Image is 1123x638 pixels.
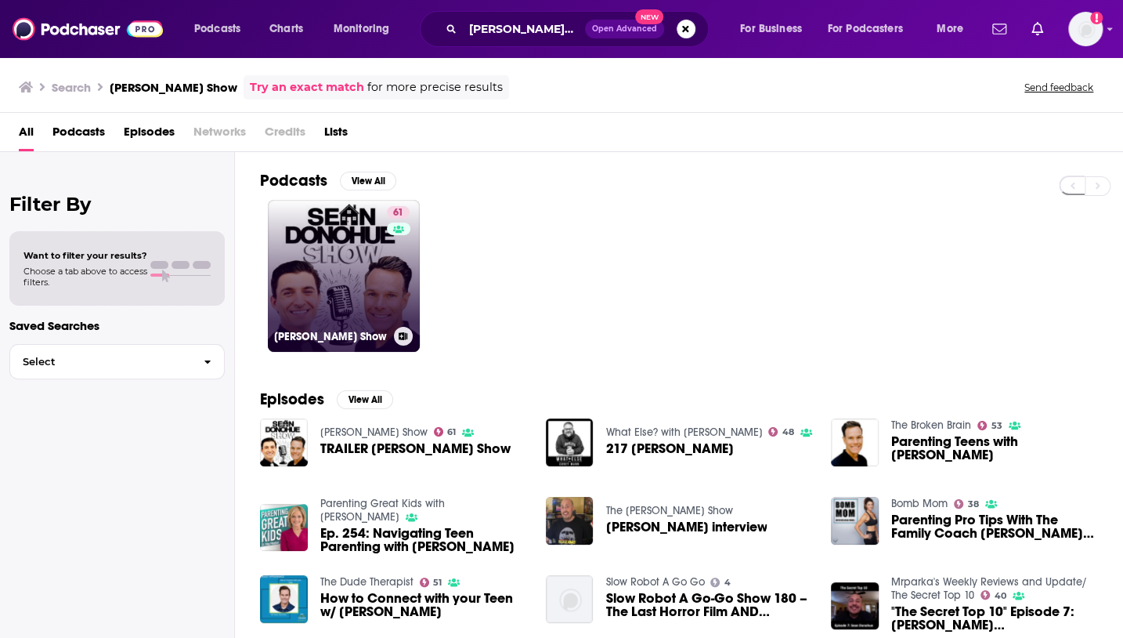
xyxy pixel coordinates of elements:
span: 61 [393,205,403,221]
button: Select [9,344,225,379]
a: Episodes [124,119,175,151]
a: 51 [420,578,442,587]
a: Slow Robot A Go-Go Show 180 – The Last Horror Film AND Interview With Sean Donohue [546,575,594,623]
h2: Filter By [9,193,225,216]
span: TRAILER [PERSON_NAME] Show [320,442,511,455]
button: open menu [926,16,983,42]
a: Lists [324,119,348,151]
span: Slow Robot A Go-Go Show 180 – The Last Horror Film AND Interview With [PERSON_NAME] [605,592,812,618]
a: Show notifications dropdown [986,16,1013,42]
img: "The Secret Top 10" Episode 7: Sean Donohue (Director/Producer) [831,582,879,630]
span: "The Secret Top 10" Episode 7: [PERSON_NAME] (Director/Producer) [891,605,1098,632]
a: 40 [980,590,1006,600]
span: How to Connect with your Teen w/ [PERSON_NAME] [320,592,527,618]
span: New [635,9,663,24]
span: 48 [782,429,794,436]
a: All [19,119,34,151]
span: 61 [447,429,456,436]
a: 4 [710,578,731,587]
a: Parenting Teens with Sean Donohue [891,435,1098,462]
a: What Else? with Corey Mann [605,426,762,439]
a: Sean Donohue interview [605,520,767,534]
img: Parenting Pro Tips With The Family Coach Sean Donohue |191 [831,497,879,545]
button: View All [340,172,396,190]
span: 4 [724,579,731,586]
span: More [937,18,963,40]
h3: [PERSON_NAME] Show [110,80,237,95]
a: PodcastsView All [260,171,396,190]
img: User Profile [1068,12,1103,46]
span: Credits [265,119,305,151]
h2: Episodes [260,390,324,409]
a: 217 Sean Donohue [605,442,733,455]
span: For Business [740,18,802,40]
button: open menu [729,16,821,42]
span: Select [10,357,191,367]
img: How to Connect with your Teen w/ Sean Donohue [260,575,308,623]
input: Search podcasts, credits, & more... [463,16,585,42]
a: Mrparka's Weekly Reviews and Update/ The Secret Top 10 [891,575,1087,602]
span: For Podcasters [828,18,903,40]
img: TRAILER Sean Donohue Show [260,419,308,466]
img: Ep. 254: Navigating Teen Parenting with Sean Donohue [260,504,308,552]
a: Charts [259,16,312,42]
span: 51 [433,579,442,586]
button: open menu [183,16,261,42]
a: Parenting Great Kids with Dr. Meg Meeker [320,497,445,524]
img: Podchaser - Follow, Share and Rate Podcasts [13,14,163,44]
img: Parenting Teens with Sean Donohue [831,419,879,466]
a: The Séan Weathers Show [605,504,732,517]
a: EpisodesView All [260,390,393,409]
img: Sean Donohue interview [546,497,594,545]
a: Bomb Mom [891,497,948,510]
span: Charts [269,18,303,40]
a: 48 [768,427,794,437]
a: Podcasts [52,119,105,151]
a: Slow Robot A Go Go [605,575,704,589]
span: 53 [991,422,1002,430]
h2: Podcasts [260,171,327,190]
a: Show notifications dropdown [1025,16,1049,42]
button: open menu [818,16,926,42]
h3: Search [52,80,91,95]
h3: [PERSON_NAME] Show [274,330,388,343]
span: Logged in as shcarlos [1068,12,1103,46]
a: The Broken Brain [891,419,971,432]
a: 38 [954,499,979,509]
a: Slow Robot A Go-Go Show 180 – The Last Horror Film AND Interview With Sean Donohue [605,592,812,618]
span: Choose a tab above to access filters. [23,266,147,288]
a: 61[PERSON_NAME] Show [268,200,420,352]
span: Parenting Teens with [PERSON_NAME] [891,435,1098,462]
a: TRAILER Sean Donohue Show [320,442,511,455]
div: Search podcasts, credits, & more... [435,11,724,47]
a: 61 [387,206,410,219]
a: Try an exact match [250,78,364,96]
span: 40 [995,593,1006,600]
span: Monitoring [334,18,389,40]
img: 217 Sean Donohue [546,419,594,466]
button: Open AdvancedNew [585,20,664,38]
a: Sean Donohue Show [320,426,428,439]
button: Show profile menu [1068,12,1103,46]
span: Ep. 254: Navigating Teen Parenting with [PERSON_NAME] [320,527,527,553]
span: Podcasts [194,18,240,40]
span: 38 [968,501,979,508]
span: Want to filter your results? [23,250,147,261]
span: Open Advanced [592,25,657,33]
a: The Dude Therapist [320,575,413,589]
p: Saved Searches [9,318,225,333]
a: "The Secret Top 10" Episode 7: Sean Donohue (Director/Producer) [891,605,1098,632]
span: Parenting Pro Tips With The Family Coach [PERSON_NAME] |191 [891,513,1098,540]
